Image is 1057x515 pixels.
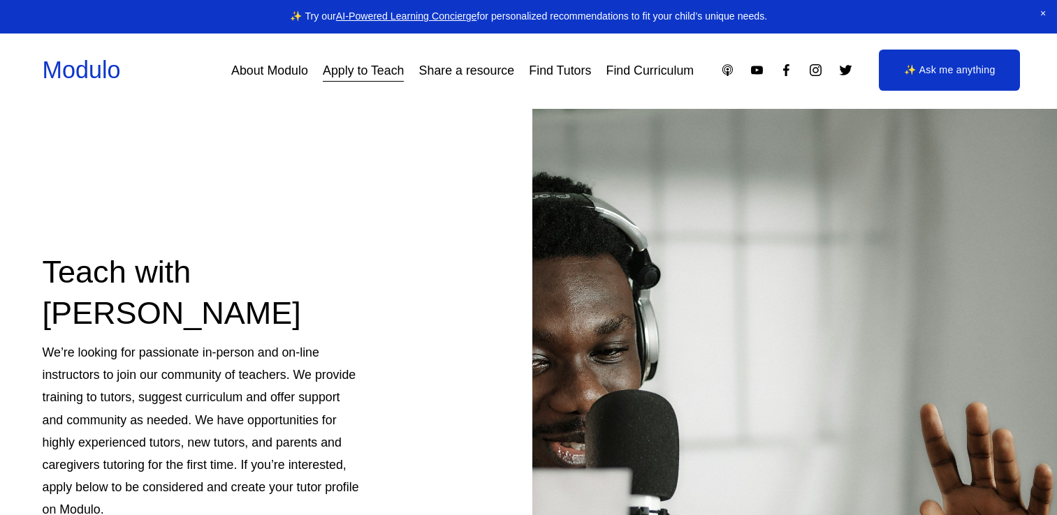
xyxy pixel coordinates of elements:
a: Apply to Teach [323,58,404,83]
a: Facebook [779,63,794,77]
a: Instagram [808,63,823,77]
a: Find Tutors [529,58,591,83]
a: Apple Podcasts [720,63,735,77]
a: Find Curriculum [606,58,694,83]
a: YouTube [750,63,764,77]
h2: Teach with [PERSON_NAME] [43,251,362,334]
a: Share a resource [419,58,515,83]
a: Modulo [43,57,121,83]
a: ✨ Ask me anything [879,50,1020,91]
a: About Modulo [231,58,308,83]
a: AI-Powered Learning Concierge [336,10,477,22]
a: Twitter [838,63,853,77]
